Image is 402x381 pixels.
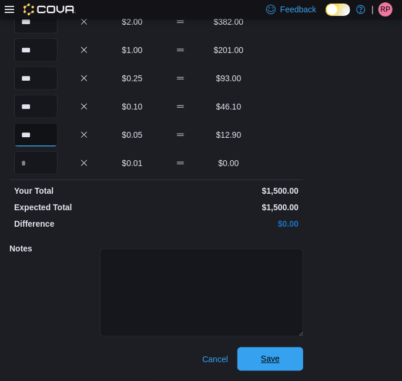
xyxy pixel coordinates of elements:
[371,2,374,16] p: |
[207,72,250,84] p: $93.00
[110,101,154,112] p: $0.10
[159,218,299,230] p: $0.00
[326,4,350,16] input: Dark Mode
[14,185,154,197] p: Your Total
[110,16,154,28] p: $2.00
[159,185,299,197] p: $1,500.00
[207,157,250,169] p: $0.00
[261,353,280,365] span: Save
[207,16,250,28] p: $382.00
[378,2,393,16] div: rebecka peer
[9,237,98,260] h5: Notes
[14,10,58,34] input: Quantity
[14,151,58,175] input: Quantity
[202,354,228,366] span: Cancel
[237,347,303,371] button: Save
[207,101,250,112] p: $46.10
[14,67,58,90] input: Quantity
[14,218,154,230] p: Difference
[207,44,250,56] p: $201.00
[159,201,299,213] p: $1,500.00
[110,72,154,84] p: $0.25
[14,95,58,118] input: Quantity
[381,2,391,16] span: rp
[24,4,76,15] img: Cova
[14,123,58,147] input: Quantity
[14,201,154,213] p: Expected Total
[280,4,316,15] span: Feedback
[197,348,233,372] button: Cancel
[110,157,154,169] p: $0.01
[207,129,250,141] p: $12.90
[110,129,154,141] p: $0.05
[14,38,58,62] input: Quantity
[110,44,154,56] p: $1.00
